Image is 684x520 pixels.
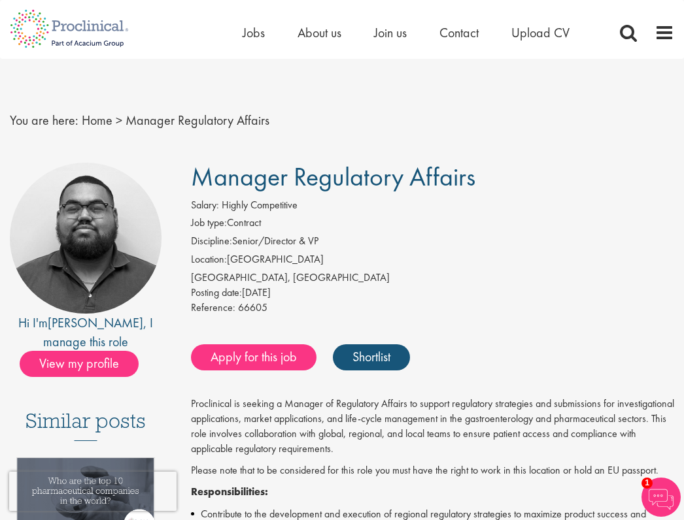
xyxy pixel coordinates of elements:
h3: Similar posts [26,410,146,441]
a: Contact [439,24,479,41]
a: Join us [374,24,407,41]
span: You are here: [10,112,78,129]
iframe: reCAPTCHA [9,472,177,511]
a: Jobs [243,24,265,41]
a: breadcrumb link [82,112,112,129]
div: Hi I'm , I manage this role [10,314,162,351]
label: Reference: [191,301,235,316]
a: [PERSON_NAME] [48,314,143,331]
label: Location: [191,252,227,267]
li: Contract [191,216,675,234]
span: Manager Regulatory Affairs [126,112,269,129]
a: Apply for this job [191,344,316,370]
p: Proclinical is seeking a Manager of Regulatory Affairs to support regulatory strategies and submi... [191,397,675,456]
div: [DATE] [191,285,675,301]
span: View my profile [20,351,139,377]
label: Salary: [191,198,219,213]
div: [GEOGRAPHIC_DATA], [GEOGRAPHIC_DATA] [191,270,675,285]
span: > [116,112,122,129]
span: Highly Competitive [222,198,298,212]
label: Job type: [191,216,227,231]
a: Upload CV [511,24,570,41]
img: imeage of recruiter Ashley Bennett [10,163,162,314]
label: Discipline: [191,234,232,249]
li: Senior/Director & VP [191,234,675,252]
li: [GEOGRAPHIC_DATA] [191,252,675,270]
strong: Responsibilities: [191,485,268,498]
img: Chatbot [641,478,681,517]
a: View my profile [20,353,152,370]
span: Posting date: [191,285,242,299]
span: 1 [641,478,653,489]
span: Manager Regulatory Affairs [191,160,475,193]
a: About us [298,24,341,41]
a: Shortlist [333,344,410,370]
p: Please note that to be considered for this role you must have the right to work in this location ... [191,463,675,478]
span: 66605 [238,301,267,314]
